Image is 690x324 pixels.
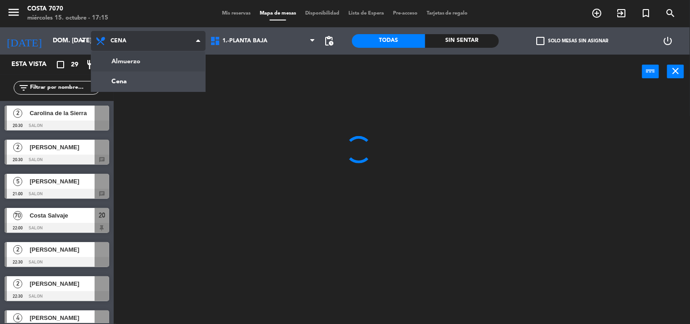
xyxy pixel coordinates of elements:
span: Mapa de mesas [255,11,301,16]
span: Mis reservas [217,11,255,16]
span: check_box_outline_blank [536,37,544,45]
span: Costa Salvaje [30,211,95,220]
i: power_settings_new [663,35,674,46]
span: 70 [13,211,22,220]
i: search [665,8,676,19]
button: power_input [642,65,659,78]
span: Disponibilidad [301,11,344,16]
span: Carolina de la Sierra [30,108,95,118]
button: menu [7,5,20,22]
i: menu [7,5,20,19]
span: 2 [13,245,22,254]
span: [PERSON_NAME] [30,279,95,289]
span: [PERSON_NAME] [30,177,95,186]
div: Esta vista [5,59,65,70]
a: Cena [91,71,205,91]
i: turned_in_not [641,8,652,19]
span: Lista de Espera [344,11,388,16]
i: filter_list [18,82,29,93]
span: [PERSON_NAME] [30,313,95,323]
span: 1.-PLANTA BAJA [223,38,268,44]
i: exit_to_app [616,8,627,19]
div: Todas [352,34,426,48]
div: Costa 7070 [27,5,108,14]
span: 2 [13,109,22,118]
i: power_input [645,66,656,76]
a: Almuerzo [91,51,205,71]
span: 5 [13,177,22,186]
span: [PERSON_NAME] [30,245,95,254]
i: add_circle_outline [592,8,603,19]
input: Filtrar por nombre... [29,83,100,93]
span: 4 [13,314,22,323]
span: Pre-acceso [388,11,422,16]
i: close [670,66,681,76]
span: Tarjetas de regalo [422,11,473,16]
button: close [667,65,684,78]
span: 20 [99,210,105,221]
span: pending_actions [324,35,335,46]
i: crop_square [55,59,66,70]
span: [PERSON_NAME] [30,142,95,152]
i: arrow_drop_down [78,35,89,46]
span: 29 [71,60,78,70]
div: Sin sentar [425,34,499,48]
span: 2 [13,143,22,152]
span: 2 [13,279,22,289]
span: Cena [111,38,126,44]
label: Solo mesas sin asignar [536,37,608,45]
div: miércoles 15. octubre - 17:15 [27,14,108,23]
i: restaurant [86,59,97,70]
